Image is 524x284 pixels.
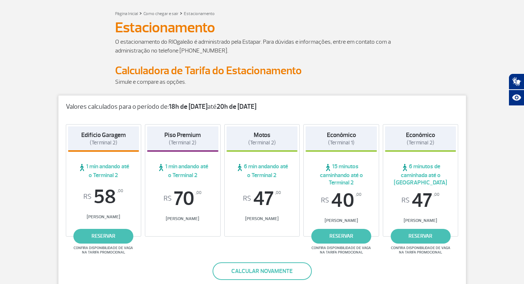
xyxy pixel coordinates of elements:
[72,246,134,255] span: Confira disponibilidade de vaga na tarifa promocional
[115,78,409,86] p: Simule e compare as opções.
[213,262,312,280] button: Calcular novamente
[254,131,270,139] strong: Motos
[143,11,178,17] a: Como chegar e sair
[115,21,409,34] h1: Estacionamento
[147,216,218,222] span: [PERSON_NAME]
[310,246,372,255] span: Confira disponibilidade de vaga na tarifa promocional
[509,73,524,90] button: Abrir tradutor de língua de sinais.
[217,103,256,111] strong: 20h de [DATE]
[434,191,439,199] sup: ,00
[147,163,218,179] span: 1 min andando até o Terminal 2
[509,90,524,106] button: Abrir recursos assistivos.
[311,229,371,244] a: reservar
[164,195,172,203] sup: R$
[139,9,142,17] a: >
[243,195,251,203] sup: R$
[115,37,409,55] p: O estacionamento do RIOgaleão é administrado pela Estapar. Para dúvidas e informações, entre em c...
[328,139,354,146] span: (Terminal 1)
[390,246,452,255] span: Confira disponibilidade de vaga na tarifa promocional
[68,163,139,179] span: 1 min andando até o Terminal 2
[385,163,456,186] span: 6 minutos de caminhada até o [GEOGRAPHIC_DATA]
[81,131,126,139] strong: Edifício Garagem
[180,9,182,17] a: >
[68,187,139,207] span: 58
[83,193,92,201] sup: R$
[169,103,207,111] strong: 18h de [DATE]
[66,103,459,111] p: Valores calculados para o período de: até
[147,189,218,209] span: 70
[385,191,456,211] span: 47
[306,163,377,186] span: 15 minutos caminhando até o Terminal 2
[169,139,196,146] span: (Terminal 2)
[327,131,356,139] strong: Econômico
[402,197,410,205] sup: R$
[164,131,201,139] strong: Piso Premium
[74,229,133,244] a: reservar
[391,229,450,244] a: reservar
[509,73,524,106] div: Plugin de acessibilidade da Hand Talk.
[321,197,329,205] sup: R$
[68,214,139,220] span: [PERSON_NAME]
[227,216,298,222] span: [PERSON_NAME]
[275,189,281,197] sup: ,00
[184,11,215,17] a: Estacionamento
[227,163,298,179] span: 6 min andando até o Terminal 2
[306,191,377,211] span: 40
[306,218,377,223] span: [PERSON_NAME]
[248,139,276,146] span: (Terminal 2)
[356,191,361,199] sup: ,00
[385,218,456,223] span: [PERSON_NAME]
[227,189,298,209] span: 47
[407,139,434,146] span: (Terminal 2)
[196,189,202,197] sup: ,00
[90,139,117,146] span: (Terminal 2)
[117,187,123,195] sup: ,00
[115,11,138,17] a: Página Inicial
[406,131,435,139] strong: Econômico
[115,64,409,78] h2: Calculadora de Tarifa do Estacionamento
